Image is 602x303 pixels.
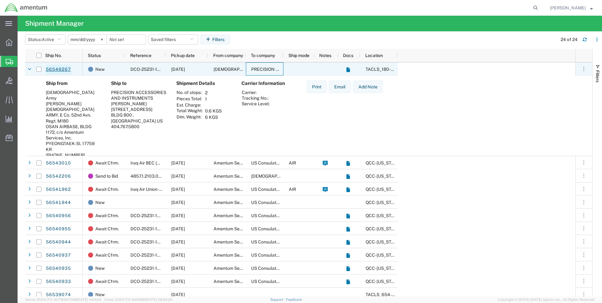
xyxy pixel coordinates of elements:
[171,67,185,72] span: 08/20/2025
[88,53,101,58] span: Status
[366,266,400,271] span: QCC-Texas
[203,96,224,102] td: 1
[176,102,203,108] th: Est. Charge:
[95,183,119,196] span: Await Cfrm.
[343,53,353,58] span: Docs
[111,112,166,118] div: BLDG 800 ,
[46,101,101,107] div: [PERSON_NAME]
[42,37,54,42] span: Active
[550,4,586,11] span: Andrew Shanks
[45,264,71,274] a: 56540935
[213,53,243,58] span: From company
[251,213,296,218] span: US Consulate General
[171,253,185,258] span: 08/19/2025
[251,266,296,271] span: US Consulate General
[46,141,101,152] div: PYEONGTAEK-SI, 17759 KR
[130,187,177,192] span: Iraq Air Union-3 8/9/25
[95,156,119,170] span: Await Cfrm.
[319,53,331,58] span: Notes
[95,170,118,183] span: Send to Bid
[241,101,270,107] th: Service Level:
[95,209,119,222] span: Await Cfrm.
[171,213,185,218] span: 08/19/2025
[171,187,185,192] span: 08/19/2025
[45,290,71,300] a: 56539074
[203,90,224,96] td: 2
[251,174,349,179] span: US Army E CO 1 214TH REG
[251,253,296,258] span: US Consulate General
[46,81,101,86] h4: Ship from
[111,124,166,129] div: 404.767.5800
[561,36,578,43] div: 24 of 24
[214,160,260,165] span: Amentum Services, Inc
[176,114,203,120] th: Dim. Weight:
[251,239,296,244] span: US Consulate General
[130,266,171,271] span: DCO-25231-167070
[214,266,261,271] span: Amentum Services, Inc.
[111,81,166,86] h4: Ship to
[25,16,84,31] h4: Shipment Manager
[214,67,274,72] span: U.S. Army
[329,81,351,93] button: Email
[595,70,600,82] span: Filters
[107,35,145,44] input: Not set
[176,81,231,86] h4: Shipment Details
[95,262,105,275] span: New
[251,279,296,284] span: US Consulate General
[95,235,119,248] span: Await Cfrm.
[45,158,71,168] a: 56543010
[176,90,203,96] th: No. of stops:
[241,81,292,86] h4: Carrier Information
[171,200,185,205] span: 08/19/2025
[146,298,172,301] span: [DATE] 08:44:20
[214,213,261,218] span: Amentum Services, Inc.
[251,200,296,205] span: US Consulate General
[171,174,185,179] span: 08/21/2025
[130,213,171,218] span: DCO-25231-167075
[45,224,71,234] a: 56540955
[95,222,119,235] span: Await Cfrm.
[77,298,101,301] span: [DATE] 11:04:24
[214,239,261,244] span: Amentum Services, Inc.
[130,174,193,179] span: 4857.1.2103.00.00.00.000.FRE
[171,160,185,165] span: 08/19/2025
[130,67,171,72] span: DCO-25231-167093
[45,65,71,75] a: 56549267
[111,101,166,107] div: [PERSON_NAME]
[176,108,203,114] th: Total Weight:
[130,53,151,58] span: Reference
[241,90,270,95] th: Carrier:
[104,298,172,301] span: Client: 2025.17.0-5dd568f
[366,200,400,205] span: QCC-Texas
[307,81,327,93] button: Print
[95,275,119,288] span: Await Cfrm.
[251,53,275,58] span: To company
[45,211,71,221] a: 56540956
[251,187,296,192] span: US Consulate General
[203,108,224,114] td: 0.6 KGS
[45,53,62,58] span: Ship No.
[241,95,270,101] th: Tracking No.:
[214,226,261,231] span: Amentum Services, Inc.
[46,107,101,124] div: [DEMOGRAPHIC_DATA] ARMY, E Co. 52nd Avn. Regt. M180
[130,160,169,165] span: Iraq Air BEC 8/19/25
[45,198,71,208] a: 56541944
[366,160,400,165] span: QCC-Texas
[46,152,101,158] div: [PHONE_NUMBER]
[366,292,483,297] span: TACLS_654-Nashville, TN
[130,253,170,258] span: DCO-25231-167072
[550,4,593,12] button: [PERSON_NAME]
[95,196,105,209] span: New
[171,226,185,231] span: 08/19/2025
[366,226,400,231] span: QCC-Texas
[366,174,400,179] span: QCC-Texas
[45,237,71,247] a: 56540944
[95,248,119,262] span: Await Cfrm.
[46,124,101,141] div: OSAN AIRBASE, BLDG 1172, c/o Amentum Services, Inc.
[171,292,185,297] span: 08/19/2025
[214,174,261,179] span: Amentum Services, Inc.
[498,297,594,302] span: Copyright © [DATE]-[DATE] Agistix Inc., All Rights Reserved
[45,185,71,195] a: 56541962
[214,279,261,284] span: Amentum Services, Inc.
[95,63,105,76] span: New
